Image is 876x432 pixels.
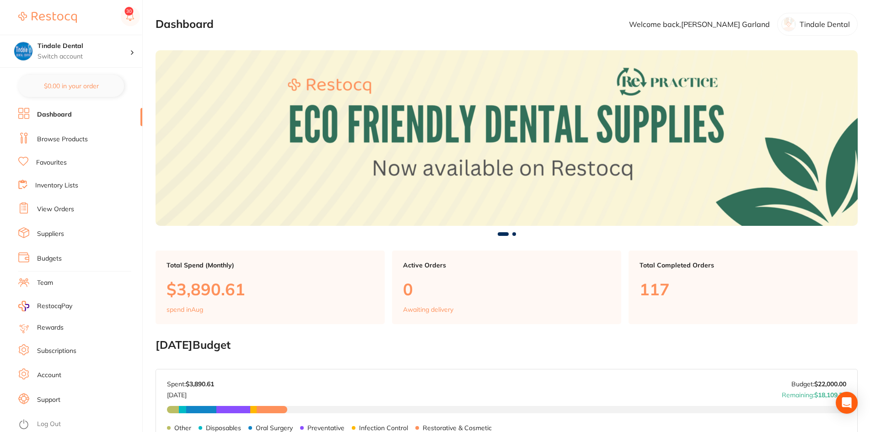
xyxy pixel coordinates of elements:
img: Dashboard [156,50,858,226]
a: RestocqPay [18,301,72,311]
a: Support [37,395,60,405]
a: Total Spend (Monthly)$3,890.61spend inAug [156,251,385,325]
p: Other [174,424,191,432]
p: Welcome back, [PERSON_NAME] Garland [629,20,770,28]
p: Restorative & Cosmetic [423,424,492,432]
a: Restocq Logo [18,7,77,28]
h2: Dashboard [156,18,214,31]
a: Inventory Lists [35,181,78,190]
a: Rewards [37,323,64,332]
p: 117 [640,280,847,299]
a: Dashboard [37,110,72,119]
span: RestocqPay [37,302,72,311]
p: $3,890.61 [167,280,374,299]
a: Suppliers [37,229,64,239]
a: Account [37,371,61,380]
p: Total Spend (Monthly) [167,261,374,269]
p: Preventative [307,424,344,432]
strong: $22,000.00 [814,380,846,388]
img: RestocqPay [18,301,29,311]
a: Subscriptions [37,347,76,356]
p: Infection Control [359,424,408,432]
strong: $3,890.61 [186,380,214,388]
a: Log Out [37,420,61,429]
p: spend in Aug [167,306,203,313]
a: Total Completed Orders117 [629,251,858,325]
a: View Orders [37,205,74,214]
h2: [DATE] Budget [156,339,858,352]
p: Disposables [206,424,241,432]
strong: $18,109.39 [814,391,846,399]
a: Budgets [37,254,62,263]
img: Restocq Logo [18,12,77,23]
div: Open Intercom Messenger [836,392,858,414]
p: Total Completed Orders [640,261,847,269]
p: [DATE] [167,388,214,399]
p: Tindale Dental [800,20,850,28]
p: Spent: [167,380,214,388]
a: Team [37,278,53,288]
p: Awaiting delivery [403,306,453,313]
p: Oral Surgery [256,424,293,432]
a: Browse Products [37,135,88,144]
button: Log Out [18,417,140,432]
h4: Tindale Dental [38,42,130,51]
img: Tindale Dental [14,42,32,60]
p: Remaining: [782,388,846,399]
a: Favourites [36,158,67,167]
p: Budget: [791,380,846,388]
p: Active Orders [403,261,610,269]
a: Active Orders0Awaiting delivery [392,251,621,325]
p: 0 [403,280,610,299]
p: Switch account [38,52,130,61]
button: $0.00 in your order [18,75,124,97]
